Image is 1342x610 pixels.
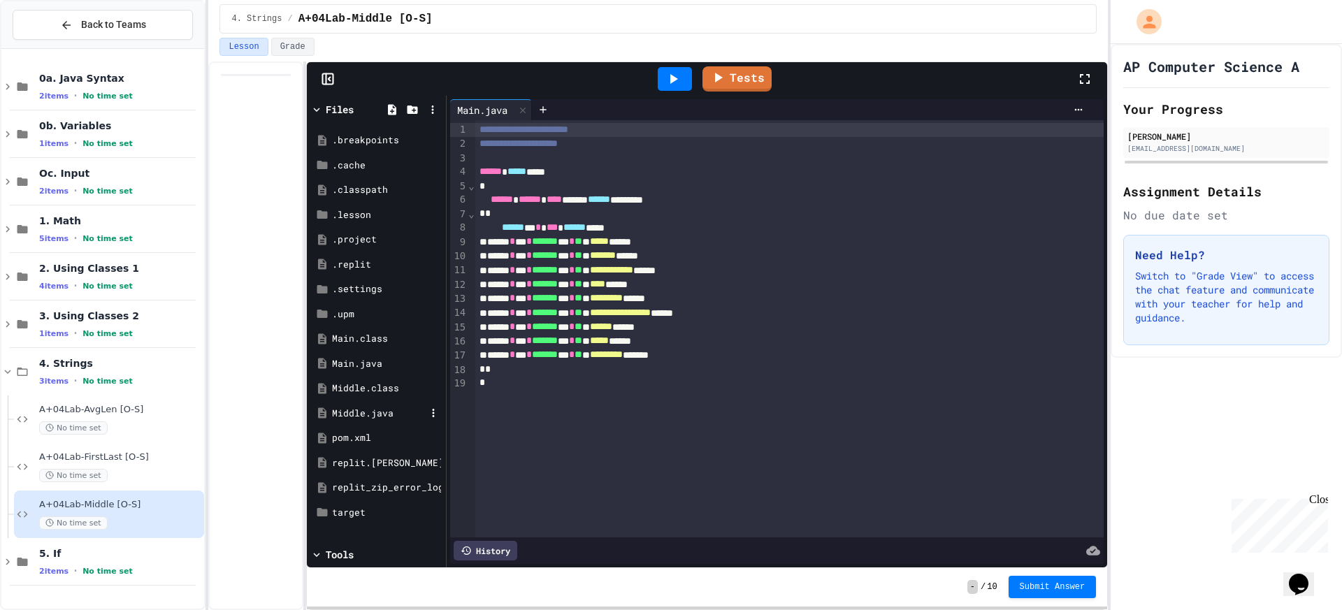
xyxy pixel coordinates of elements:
[39,187,68,196] span: 2 items
[1283,554,1328,596] iframe: chat widget
[332,233,441,247] div: .project
[6,6,96,89] div: Chat with us now!Close
[1127,130,1325,143] div: [PERSON_NAME]
[332,506,441,520] div: target
[82,377,133,386] span: No time set
[1009,576,1097,598] button: Submit Answer
[74,565,77,576] span: •
[39,282,68,291] span: 4 items
[39,357,201,370] span: 4. Strings
[39,92,68,101] span: 2 items
[39,310,201,322] span: 3. Using Classes 2
[332,357,441,371] div: Main.java
[39,499,201,511] span: A+04Lab-Middle [O-S]
[332,332,441,346] div: Main.class
[82,567,133,576] span: No time set
[39,329,68,338] span: 1 items
[81,17,146,32] span: Back to Teams
[332,307,441,321] div: .upm
[39,547,201,560] span: 5. If
[1122,6,1165,38] div: My Account
[332,183,441,197] div: .classpath
[219,38,268,56] button: Lesson
[332,431,441,445] div: pom.xml
[13,10,193,40] button: Back to Teams
[450,208,468,222] div: 7
[1123,99,1329,119] h2: Your Progress
[332,382,441,395] div: Middle.class
[39,234,68,243] span: 5 items
[450,165,468,179] div: 4
[271,38,315,56] button: Grade
[39,404,201,416] span: A+04Lab-AvgLen [O-S]
[450,123,468,137] div: 1
[332,133,441,147] div: .breakpoints
[74,375,77,386] span: •
[231,13,282,24] span: 4. Strings
[82,329,133,338] span: No time set
[450,306,468,320] div: 14
[450,221,468,235] div: 8
[450,263,468,277] div: 11
[82,282,133,291] span: No time set
[39,377,68,386] span: 3 items
[468,180,475,191] span: Fold line
[332,456,441,470] div: replit.[PERSON_NAME]
[454,541,517,560] div: History
[74,233,77,244] span: •
[450,278,468,292] div: 12
[702,66,772,92] a: Tests
[450,235,468,249] div: 9
[450,249,468,263] div: 10
[39,516,108,530] span: No time set
[987,581,997,593] span: 10
[450,292,468,306] div: 13
[450,193,468,207] div: 6
[39,451,201,463] span: A+04Lab-FirstLast [O-S]
[450,103,514,117] div: Main.java
[39,72,201,85] span: 0a. Java Syntax
[326,102,354,117] div: Files
[39,567,68,576] span: 2 items
[39,139,68,148] span: 1 items
[332,282,441,296] div: .settings
[39,262,201,275] span: 2. Using Classes 1
[74,185,77,196] span: •
[39,167,201,180] span: Oc. Input
[450,137,468,151] div: 2
[450,99,532,120] div: Main.java
[332,481,441,495] div: replit_zip_error_log.txt
[74,280,77,291] span: •
[74,138,77,149] span: •
[82,234,133,243] span: No time set
[82,92,133,101] span: No time set
[74,90,77,101] span: •
[450,363,468,377] div: 18
[450,377,468,391] div: 19
[287,13,292,24] span: /
[39,215,201,227] span: 1. Math
[332,208,441,222] div: .lesson
[39,119,201,132] span: 0b. Variables
[1020,581,1085,593] span: Submit Answer
[298,10,433,27] span: A+04Lab-Middle [O-S]
[1123,182,1329,201] h2: Assignment Details
[1226,493,1328,553] iframe: chat widget
[450,152,468,166] div: 3
[332,407,426,421] div: Middle.java
[981,581,986,593] span: /
[74,328,77,339] span: •
[332,258,441,272] div: .replit
[468,208,475,219] span: Fold line
[326,547,354,562] div: Tools
[967,580,978,594] span: -
[1127,143,1325,154] div: [EMAIL_ADDRESS][DOMAIN_NAME]
[82,187,133,196] span: No time set
[1135,247,1318,263] h3: Need Help?
[82,139,133,148] span: No time set
[1123,57,1299,76] h1: AP Computer Science A
[450,180,468,194] div: 5
[332,159,441,173] div: .cache
[39,469,108,482] span: No time set
[450,349,468,363] div: 17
